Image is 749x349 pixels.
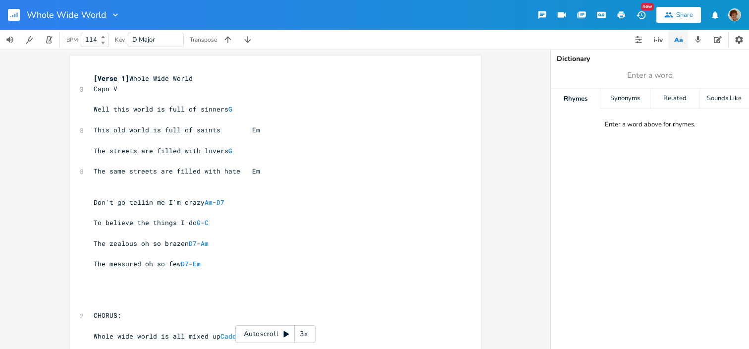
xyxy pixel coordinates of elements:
[228,105,232,114] span: G
[600,89,649,109] div: Synonyms
[193,259,201,268] span: Em
[627,70,673,81] span: Enter a word
[557,56,743,62] div: Dictionary
[94,74,193,83] span: Whole Wide World
[66,37,78,43] div: BPM
[94,259,201,268] span: The measured oh so few -
[94,125,260,134] span: This old world is full of saints Em
[605,120,695,129] div: Enter a word above for rhymes.
[728,8,741,21] img: scohenmusic
[94,84,117,93] span: Capo V
[295,325,313,343] div: 3x
[197,218,201,227] span: G
[94,218,209,227] span: To believe the things I do -
[650,89,699,109] div: Related
[220,332,240,341] span: Cadd9
[115,37,125,43] div: Key
[641,3,654,10] div: New
[132,35,155,44] span: D Major
[228,146,232,155] span: G
[181,259,189,268] span: D7
[205,218,209,227] span: C
[551,89,600,109] div: Rhymes
[94,146,232,155] span: The streets are filled with lovers
[94,105,232,114] span: Well this world is full of sinners
[27,10,107,19] span: Whole Wide World
[94,74,129,83] span: [Verse 1]
[94,332,248,341] span: Whole wide world is all mixed up -
[631,6,651,24] button: New
[205,198,213,207] span: Am
[700,89,749,109] div: Sounds Like
[190,37,217,43] div: Transpose
[216,198,224,207] span: D7
[94,311,121,320] span: CHORUS:
[201,239,209,248] span: Am
[656,7,701,23] button: Share
[235,325,316,343] div: Autoscroll
[94,198,224,207] span: Don't go tellin me I'm crazy -
[94,239,209,248] span: The zealous oh so brazen -
[676,10,693,19] div: Share
[189,239,197,248] span: D7
[94,167,260,175] span: The same streets are filled with hate Em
